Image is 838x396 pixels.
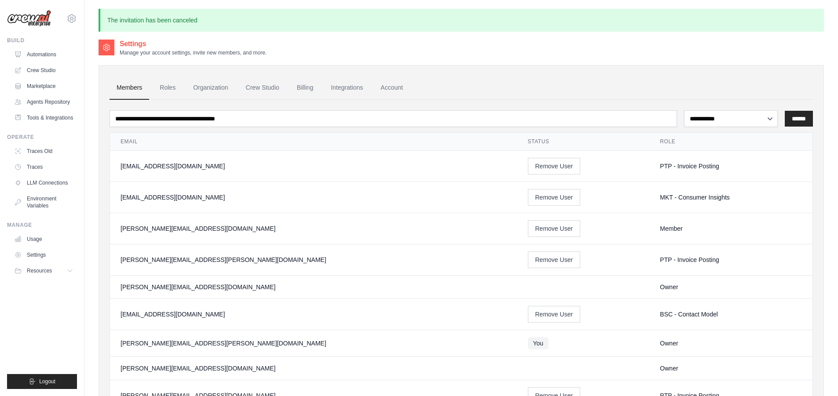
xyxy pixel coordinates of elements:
button: Remove User [528,306,581,323]
p: Manage your account settings, invite new members, and more. [120,49,267,56]
div: Operate [7,134,77,141]
div: [PERSON_NAME][EMAIL_ADDRESS][PERSON_NAME][DOMAIN_NAME] [121,255,507,264]
button: Logout [7,374,77,389]
div: PTP - Invoice Posting [660,162,802,171]
div: Owner [660,339,802,348]
div: PTP - Invoice Posting [660,255,802,264]
th: Status [517,133,650,151]
a: Settings [11,248,77,262]
a: Crew Studio [239,76,286,100]
a: Traces Old [11,144,77,158]
div: Manage [7,222,77,229]
h2: Settings [120,39,267,49]
button: Remove User [528,220,581,237]
th: Role [649,133,812,151]
a: Agents Repository [11,95,77,109]
div: BSC - Contact Model [660,310,802,319]
a: Members [110,76,149,100]
a: Billing [290,76,320,100]
span: Resources [27,267,52,274]
button: Remove User [528,251,581,268]
img: Logo [7,10,51,27]
button: Remove User [528,189,581,206]
th: Email [110,133,517,151]
span: Logout [39,378,55,385]
div: [EMAIL_ADDRESS][DOMAIN_NAME] [121,193,507,202]
a: Traces [11,160,77,174]
a: Automations [11,47,77,62]
a: Crew Studio [11,63,77,77]
span: You [528,337,549,349]
p: The invitation has been canceled [99,9,824,32]
div: [PERSON_NAME][EMAIL_ADDRESS][DOMAIN_NAME] [121,283,507,291]
div: Owner [660,364,802,373]
div: Build [7,37,77,44]
div: [PERSON_NAME][EMAIL_ADDRESS][DOMAIN_NAME] [121,224,507,233]
a: LLM Connections [11,176,77,190]
a: Usage [11,232,77,246]
div: [PERSON_NAME][EMAIL_ADDRESS][DOMAIN_NAME] [121,364,507,373]
div: [EMAIL_ADDRESS][DOMAIN_NAME] [121,162,507,171]
div: [PERSON_NAME][EMAIL_ADDRESS][PERSON_NAME][DOMAIN_NAME] [121,339,507,348]
div: Owner [660,283,802,291]
a: Integrations [324,76,370,100]
a: Environment Variables [11,192,77,213]
a: Tools & Integrations [11,111,77,125]
div: [EMAIL_ADDRESS][DOMAIN_NAME] [121,310,507,319]
a: Marketplace [11,79,77,93]
a: Organization [186,76,235,100]
a: Account [373,76,410,100]
div: MKT - Consumer Insights [660,193,802,202]
button: Remove User [528,158,581,174]
div: Member [660,224,802,233]
button: Resources [11,264,77,278]
a: Roles [153,76,183,100]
